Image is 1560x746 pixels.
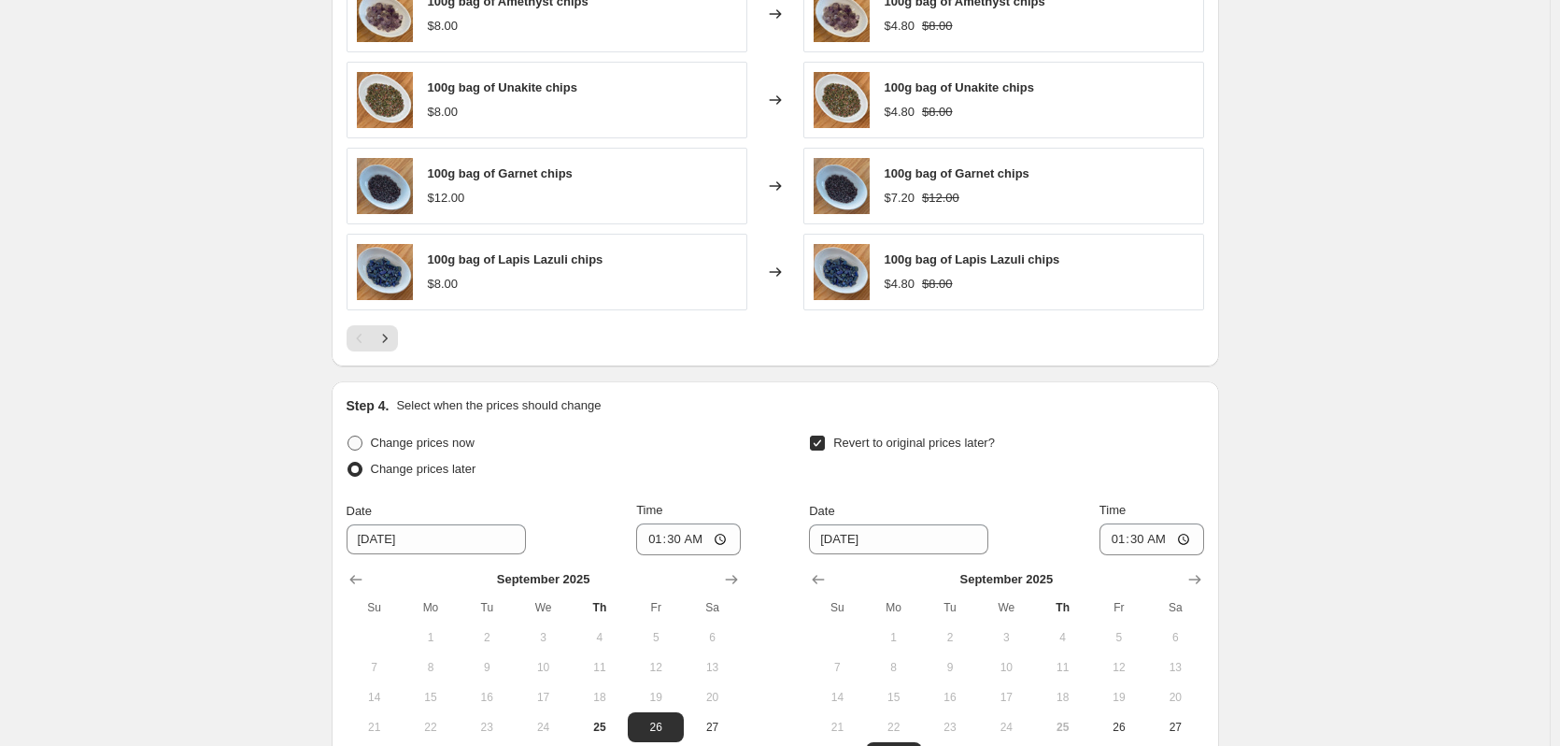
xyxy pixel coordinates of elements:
[628,623,684,653] button: Friday September 5 2025
[357,158,413,214] img: image_a8efa2f6-d393-47bd-93d1-eefd2eec4420_80x.jpg
[572,682,628,712] button: Thursday September 18 2025
[1034,682,1090,712] button: Thursday September 18 2025
[1099,630,1140,645] span: 5
[428,189,465,208] div: $12.00
[814,72,870,128] img: image_4e2a667c-b17a-487b-8fab-7640de594616_80x.jpg
[1099,524,1204,555] input: 12:00
[1034,712,1090,742] button: Today Thursday September 25 2025
[347,504,372,518] span: Date
[809,524,988,554] input: 9/25/2025
[1155,720,1196,735] span: 27
[922,712,978,742] button: Tuesday September 23 2025
[572,712,628,742] button: Today Thursday September 25 2025
[809,593,865,623] th: Sunday
[922,17,953,36] strike: $8.00
[816,690,858,705] span: 14
[691,690,732,705] span: 20
[466,690,507,705] span: 16
[684,682,740,712] button: Saturday September 20 2025
[885,189,915,208] div: $7.20
[628,653,684,682] button: Friday September 12 2025
[1034,623,1090,653] button: Thursday September 4 2025
[410,660,451,675] span: 8
[1042,600,1083,615] span: Th
[873,600,915,615] span: Mo
[522,600,563,615] span: We
[986,600,1027,615] span: We
[816,660,858,675] span: 7
[885,103,915,122] div: $4.80
[466,720,507,735] span: 23
[809,653,865,682] button: Sunday September 7 2025
[691,600,732,615] span: Sa
[428,252,603,266] span: 100g bag of Lapis Lazuli chips
[978,623,1034,653] button: Wednesday September 3 2025
[866,712,922,742] button: Monday September 22 2025
[572,593,628,623] th: Thursday
[459,623,515,653] button: Tuesday September 2 2025
[986,630,1027,645] span: 3
[579,690,620,705] span: 18
[814,158,870,214] img: image_a8efa2f6-d393-47bd-93d1-eefd2eec4420_80x.jpg
[873,630,915,645] span: 1
[1099,720,1140,735] span: 26
[628,593,684,623] th: Friday
[885,17,915,36] div: $4.80
[635,690,676,705] span: 19
[1091,593,1147,623] th: Friday
[357,244,413,300] img: image_fe902247-2acf-4477-b3a0-46d1b2ab3b1e_80x.jpg
[428,103,459,122] div: $8.00
[579,720,620,735] span: 25
[691,720,732,735] span: 27
[922,189,959,208] strike: $12.00
[929,660,971,675] span: 9
[628,712,684,742] button: Friday September 26 2025
[343,567,369,593] button: Show previous month, August 2025
[628,682,684,712] button: Friday September 19 2025
[1155,630,1196,645] span: 6
[466,630,507,645] span: 2
[809,504,834,518] span: Date
[929,630,971,645] span: 2
[371,462,476,476] span: Change prices later
[1042,720,1083,735] span: 25
[809,682,865,712] button: Sunday September 14 2025
[522,660,563,675] span: 10
[522,690,563,705] span: 17
[410,630,451,645] span: 1
[929,720,971,735] span: 23
[635,660,676,675] span: 12
[978,712,1034,742] button: Wednesday September 24 2025
[986,660,1027,675] span: 10
[403,623,459,653] button: Monday September 1 2025
[885,166,1029,180] span: 100g bag of Garnet chips
[1147,653,1203,682] button: Saturday September 13 2025
[986,690,1027,705] span: 17
[636,524,741,555] input: 12:00
[885,252,1060,266] span: 100g bag of Lapis Lazuli chips
[515,682,571,712] button: Wednesday September 17 2025
[978,682,1034,712] button: Wednesday September 17 2025
[1091,623,1147,653] button: Friday September 5 2025
[579,660,620,675] span: 11
[357,72,413,128] img: image_4e2a667c-b17a-487b-8fab-7640de594616_80x.jpg
[459,593,515,623] th: Tuesday
[1155,690,1196,705] span: 20
[922,593,978,623] th: Tuesday
[635,720,676,735] span: 26
[459,682,515,712] button: Tuesday September 16 2025
[466,600,507,615] span: Tu
[873,690,915,705] span: 15
[1147,593,1203,623] th: Saturday
[410,690,451,705] span: 15
[354,690,395,705] span: 14
[866,653,922,682] button: Monday September 8 2025
[691,630,732,645] span: 6
[459,653,515,682] button: Tuesday September 9 2025
[522,630,563,645] span: 3
[1042,690,1083,705] span: 18
[428,166,573,180] span: 100g bag of Garnet chips
[1099,660,1140,675] span: 12
[403,593,459,623] th: Monday
[428,80,577,94] span: 100g bag of Unakite chips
